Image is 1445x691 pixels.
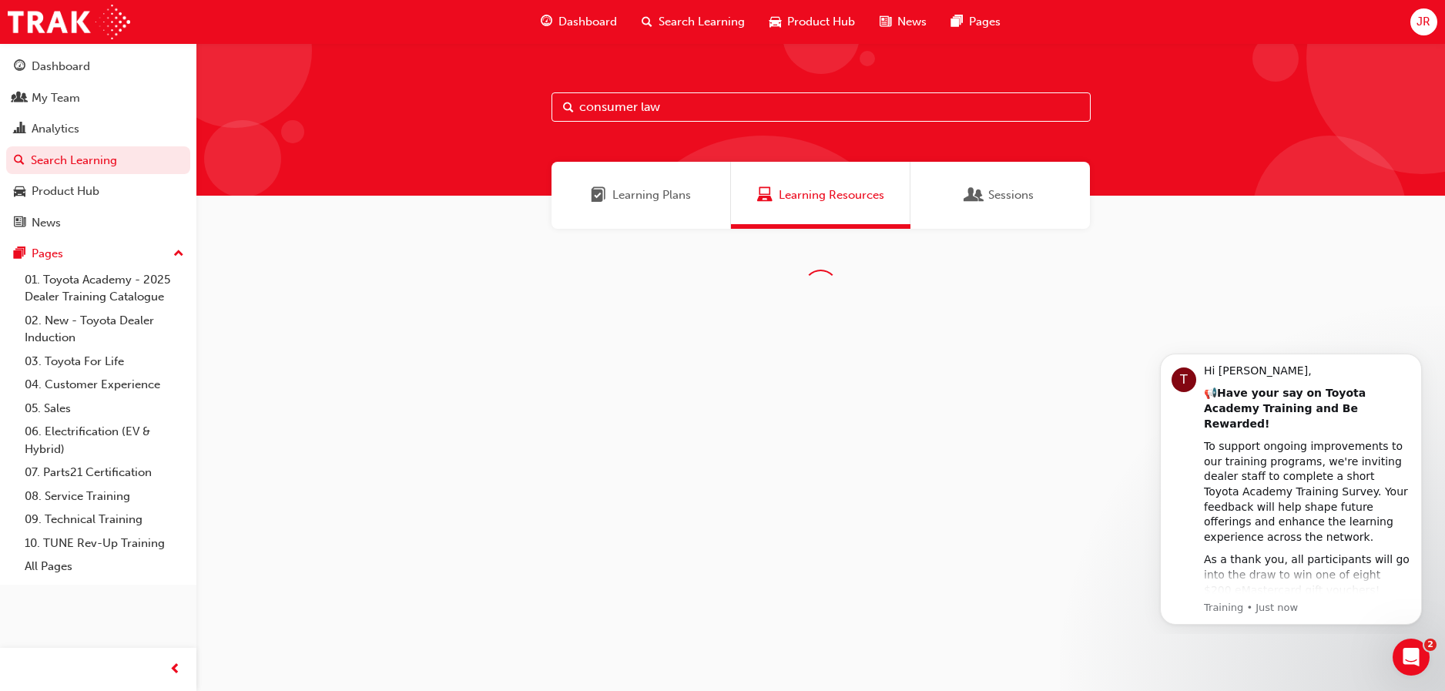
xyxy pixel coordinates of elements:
div: Pages [32,245,63,263]
span: news-icon [14,216,25,230]
div: My Team [32,89,80,107]
iframe: Intercom notifications message [1137,340,1445,634]
span: prev-icon [169,660,181,679]
span: Dashboard [558,13,617,31]
span: search-icon [14,154,25,168]
a: 09. Technical Training [18,508,190,532]
a: Learning ResourcesLearning Resources [731,162,910,229]
button: Pages [6,240,190,268]
a: 06. Electrification (EV & Hybrid) [18,420,190,461]
input: Search... [552,92,1091,122]
a: 01. Toyota Academy - 2025 Dealer Training Catalogue [18,268,190,309]
button: DashboardMy TeamAnalyticsSearch LearningProduct HubNews [6,49,190,240]
a: My Team [6,84,190,112]
a: Product Hub [6,177,190,206]
div: News [32,214,61,232]
a: 07. Parts21 Certification [18,461,190,485]
span: chart-icon [14,122,25,136]
span: up-icon [173,244,184,264]
a: 03. Toyota For Life [18,350,190,374]
a: All Pages [18,555,190,579]
div: Dashboard [32,58,90,75]
a: Learning PlansLearning Plans [552,162,731,229]
a: 04. Customer Experience [18,373,190,397]
span: Pages [969,13,1001,31]
a: 02. New - Toyota Dealer Induction [18,309,190,350]
a: SessionsSessions [910,162,1090,229]
a: news-iconNews [867,6,939,38]
span: Sessions [988,186,1034,204]
a: guage-iconDashboard [528,6,629,38]
span: pages-icon [951,12,963,32]
a: 05. Sales [18,397,190,421]
a: Dashboard [6,52,190,81]
a: 10. TUNE Rev-Up Training [18,532,190,555]
div: Product Hub [32,183,99,200]
span: Learning Plans [591,186,606,204]
span: 2 [1424,639,1437,651]
span: News [897,13,927,31]
span: car-icon [769,12,781,32]
a: Search Learning [6,146,190,175]
span: people-icon [14,92,25,106]
span: Search Learning [659,13,745,31]
span: Learning Resources [779,186,884,204]
a: News [6,209,190,237]
a: Analytics [6,115,190,143]
div: Analytics [32,120,79,138]
span: car-icon [14,185,25,199]
span: JR [1417,13,1430,31]
span: pages-icon [14,247,25,261]
span: news-icon [880,12,891,32]
iframe: Intercom live chat [1393,639,1430,676]
button: JR [1410,8,1437,35]
img: Trak [8,5,130,39]
a: 08. Service Training [18,485,190,508]
span: Learning Plans [612,186,691,204]
span: Product Hub [787,13,855,31]
span: guage-icon [14,60,25,74]
span: guage-icon [541,12,552,32]
span: Sessions [967,186,982,204]
a: search-iconSearch Learning [629,6,757,38]
span: Learning Resources [757,186,773,204]
span: Search [563,99,574,116]
a: car-iconProduct Hub [757,6,867,38]
a: pages-iconPages [939,6,1013,38]
span: search-icon [642,12,652,32]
